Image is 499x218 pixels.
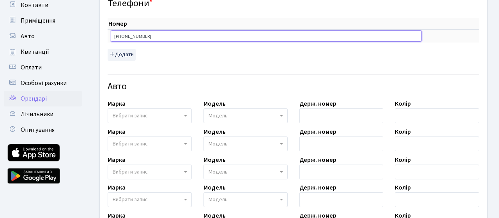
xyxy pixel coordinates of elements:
label: Держ. номер [299,183,336,192]
label: Колір [395,99,411,108]
span: Лічильники [21,110,53,119]
span: Приміщення [21,16,55,25]
span: Опитування [21,126,55,134]
label: Держ. номер [299,155,336,165]
label: Марка [108,127,126,136]
h4: Авто [108,81,479,92]
th: Номер [108,18,425,30]
span: Модель [209,140,228,148]
span: Оплати [21,63,42,72]
a: Авто [4,28,82,44]
span: Вибрати запис [113,168,148,176]
a: Квитанції [4,44,82,60]
span: Особові рахунки [21,79,67,87]
span: Контакти [21,1,48,9]
label: Модель [203,99,226,108]
a: Опитування [4,122,82,138]
label: Держ. номер [299,127,336,136]
a: Орендарі [4,91,82,106]
label: Модель [203,127,226,136]
span: Вибрати запис [113,112,148,120]
label: Модель [203,155,226,165]
label: Марка [108,183,126,192]
a: Приміщення [4,13,82,28]
a: Особові рахунки [4,75,82,91]
span: Авто [21,32,35,41]
span: Модель [209,112,228,120]
label: Колір [395,155,411,165]
label: Держ. номер [299,99,336,108]
label: Марка [108,99,126,108]
span: Вибрати запис [113,140,148,148]
span: Орендарі [21,94,47,103]
label: Марка [108,155,126,165]
label: Модель [203,183,226,192]
label: Колір [395,127,411,136]
a: Оплати [4,60,82,75]
span: Квитанції [21,48,49,56]
button: Додати [108,49,136,61]
a: Лічильники [4,106,82,122]
span: Вибрати запис [113,196,148,204]
span: Модель [209,196,228,204]
label: Колір [395,183,411,192]
span: Модель [209,168,228,176]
